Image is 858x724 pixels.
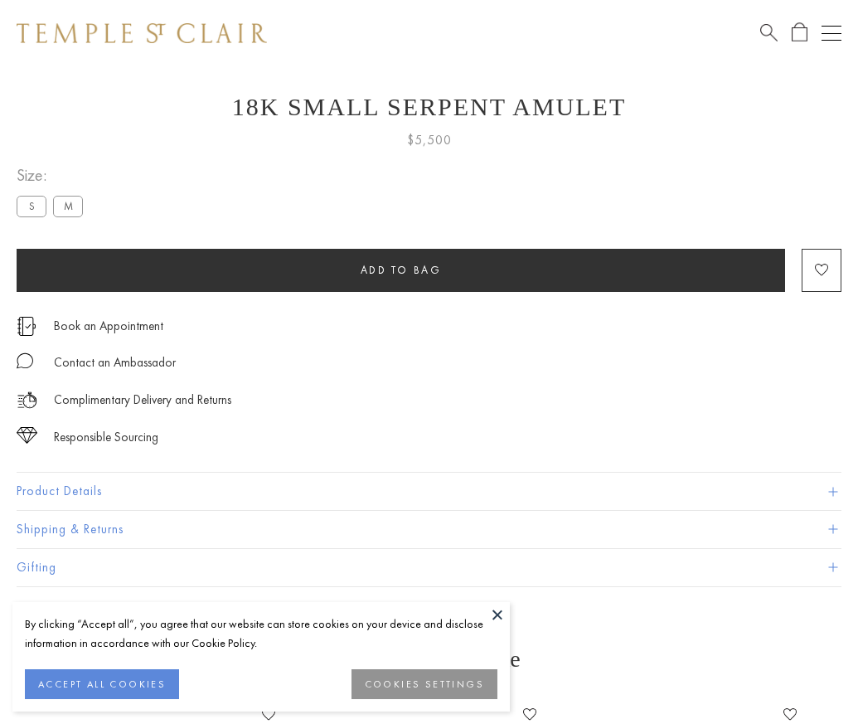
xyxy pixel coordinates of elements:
[54,427,158,448] div: Responsible Sourcing
[17,23,267,43] img: Temple St. Clair
[792,22,807,43] a: Open Shopping Bag
[361,263,442,277] span: Add to bag
[17,93,841,121] h1: 18K Small Serpent Amulet
[54,352,176,373] div: Contact an Ambassador
[760,22,778,43] a: Search
[17,352,33,369] img: MessageIcon-01_2.svg
[17,390,37,411] img: icon_delivery.svg
[25,615,497,653] div: By clicking “Accept all”, you agree that our website can store cookies on your device and disclos...
[54,390,231,411] p: Complimentary Delivery and Returns
[53,196,83,216] label: M
[54,317,163,335] a: Book an Appointment
[407,129,452,151] span: $5,500
[17,427,37,444] img: icon_sourcing.svg
[17,549,841,586] button: Gifting
[17,249,785,292] button: Add to bag
[17,162,90,189] span: Size:
[25,669,179,699] button: ACCEPT ALL COOKIES
[17,473,841,510] button: Product Details
[17,317,36,336] img: icon_appointment.svg
[17,196,46,216] label: S
[17,511,841,548] button: Shipping & Returns
[822,23,841,43] button: Open navigation
[351,669,497,699] button: COOKIES SETTINGS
